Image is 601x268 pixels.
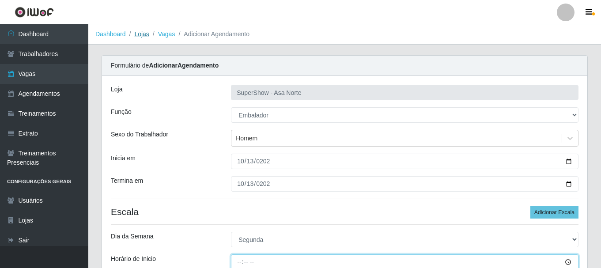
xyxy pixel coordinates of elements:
[102,56,587,76] div: Formulário de
[111,154,136,163] label: Inicia em
[111,130,168,139] label: Sexo do Trabalhador
[111,85,122,94] label: Loja
[111,107,132,117] label: Função
[95,30,126,38] a: Dashboard
[111,176,143,185] label: Termina em
[88,24,601,45] nav: breadcrumb
[149,62,219,69] strong: Adicionar Agendamento
[231,176,578,192] input: 00/00/0000
[111,206,578,217] h4: Escala
[530,206,578,219] button: Adicionar Escala
[236,134,257,143] div: Homem
[158,30,175,38] a: Vagas
[111,232,154,241] label: Dia da Semana
[15,7,54,18] img: CoreUI Logo
[111,254,156,264] label: Horário de Inicio
[134,30,149,38] a: Lojas
[175,30,249,39] li: Adicionar Agendamento
[231,154,578,169] input: 00/00/0000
